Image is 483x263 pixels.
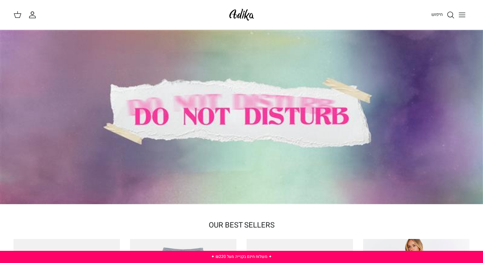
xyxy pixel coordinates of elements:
button: Toggle menu [455,7,469,22]
a: OUR BEST SELLERS [209,220,275,231]
img: Adika IL [227,7,256,23]
a: חיפוש [431,11,455,19]
span: חיפוש [431,11,443,18]
a: החשבון שלי [28,11,39,19]
a: ✦ משלוח חינם בקנייה מעל ₪220 ✦ [211,254,272,260]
